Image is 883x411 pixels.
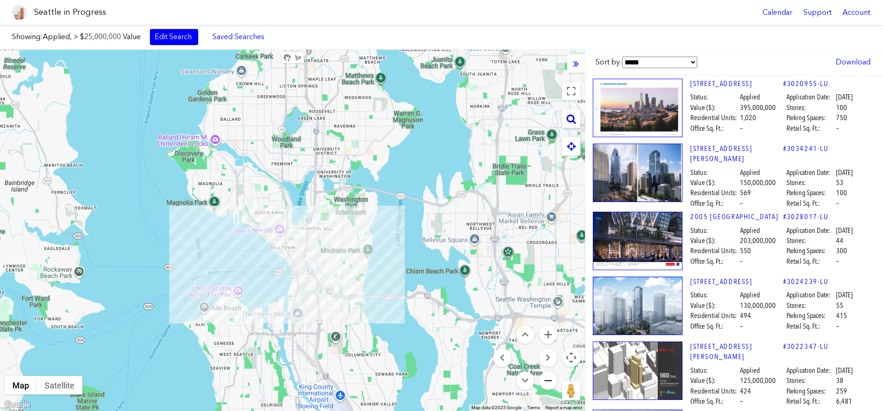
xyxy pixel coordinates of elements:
[690,365,739,376] span: Status:
[740,246,751,256] span: 550
[786,103,835,113] span: Stories:
[836,386,847,396] span: 259
[690,103,739,113] span: Value ($):
[786,365,835,376] span: Application Date:
[516,371,534,390] button: Move down
[786,123,835,133] span: Retail Sq. Ft.:
[539,325,557,344] button: Zoom in
[43,32,141,41] span: Applied, > $25,000,000 Value
[836,301,843,311] span: 55
[740,256,743,266] span: –
[786,301,835,311] span: Stories:
[786,246,835,256] span: Parking Spaces:
[740,92,760,102] span: Applied
[836,365,853,376] span: [DATE]
[12,32,141,42] label: Showing:
[690,178,739,188] span: Value ($):
[207,29,269,45] a: Saved Searches
[836,123,839,133] span: –
[836,113,847,123] span: 750
[836,256,839,266] span: –
[690,376,739,386] span: Value ($):
[539,371,557,390] button: Zoom out
[5,376,37,394] button: Show street map
[690,311,739,321] span: Residential Units:
[740,123,743,133] span: –
[690,188,739,198] span: Residential Units:
[836,236,843,246] span: 44
[690,79,783,89] a: [STREET_ADDRESS]
[786,311,835,321] span: Parking Spaces:
[740,226,760,236] span: Applied
[786,168,835,178] span: Application Date:
[786,92,835,102] span: Application Date:
[836,311,847,321] span: 415
[539,348,557,367] button: Move right
[740,386,751,396] span: 424
[836,168,853,178] span: [DATE]
[783,79,829,89] a: #3020955-LU
[740,178,776,188] span: 150,000,000
[740,236,776,246] span: 203,000,000
[740,321,743,331] span: –
[740,168,760,178] span: Applied
[740,376,776,386] span: 125,000,000
[493,348,511,367] button: Move left
[740,396,743,406] span: –
[281,52,292,63] button: Stop drawing
[831,54,875,70] a: Download
[836,103,847,113] span: 100
[2,399,33,411] img: Google
[690,198,739,208] span: Office Sq. Ft.:
[740,290,760,300] span: Applied
[545,405,582,410] a: Report a map error
[786,290,835,300] span: Application Date:
[740,188,751,198] span: 569
[690,290,739,300] span: Status:
[786,198,835,208] span: Retail Sq. Ft.:
[292,52,304,63] button: Draw a shape
[836,396,852,406] span: 6,481
[593,277,682,335] img: 21.jpg
[836,246,847,256] span: 300
[690,277,783,287] a: [STREET_ADDRESS]
[783,342,829,352] a: #3022347-LU
[690,301,739,311] span: Value ($):
[690,212,783,222] a: 2005 [GEOGRAPHIC_DATA]
[622,57,697,68] select: Sort by:
[740,113,756,123] span: 1,020
[836,376,843,386] span: 38
[786,396,835,406] span: Retail Sq. Ft.:
[690,246,739,256] span: Residential Units:
[593,212,682,270] img: 1.jpg
[12,5,27,20] img: favicon-96x96.png
[562,82,580,100] button: Toggle fullscreen view
[836,290,853,300] span: [DATE]
[690,92,739,102] span: Status:
[527,405,540,410] a: Terms
[836,178,843,188] span: 53
[740,103,776,113] span: 395,000,000
[516,325,534,344] button: Move up
[836,226,853,236] span: [DATE]
[836,188,847,198] span: 100
[593,342,682,400] img: 1.jpg
[37,376,82,394] button: Show satellite imagery
[690,168,739,178] span: Status:
[740,311,751,321] span: 494
[690,342,783,362] a: [STREET_ADDRESS][PERSON_NAME]
[690,386,739,396] span: Residential Units:
[786,256,835,266] span: Retail Sq. Ft.:
[593,144,682,202] img: 20.jpg
[786,113,835,123] span: Parking Spaces:
[562,348,580,367] button: Map camera controls
[786,386,835,396] span: Parking Spaces:
[740,198,743,208] span: –
[740,365,760,376] span: Applied
[783,212,829,222] a: #3028017-LU
[593,79,682,137] img: 52.jpg
[783,144,829,154] a: #3034241-LU
[596,57,697,68] label: Sort by:
[562,382,580,400] button: Drag Pegman onto the map to open Street View
[836,198,839,208] span: –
